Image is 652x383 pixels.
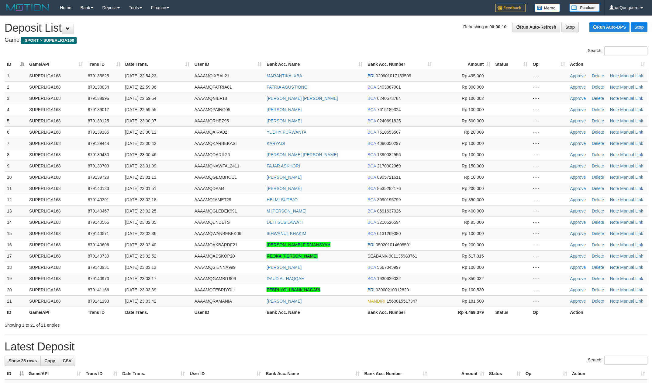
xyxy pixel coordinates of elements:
[267,73,302,78] a: MARANTIKA IXBA
[267,96,338,101] a: [PERSON_NAME] [PERSON_NAME]
[610,85,619,90] a: Note
[367,242,374,247] span: BRI
[592,163,604,168] a: Delete
[570,118,586,123] a: Approve
[620,163,643,168] a: Manual Link
[569,4,600,12] img: panduan.png
[194,141,236,146] span: AAAAMQKARBEKASI
[88,197,109,202] span: 879140391
[88,163,109,168] span: 879139703
[592,141,604,146] a: Delete
[27,171,85,183] td: SUPERLIGA168
[489,24,506,29] strong: 00:00:10
[610,130,619,135] a: Note
[5,115,27,126] td: 5
[592,287,604,292] a: Delete
[592,186,604,191] a: Delete
[267,287,320,292] a: FEBRI YOLI BANK NAGARI
[462,242,484,247] span: Rp 200,000
[620,242,643,247] a: Manual Link
[530,250,567,262] td: - - -
[620,254,643,258] a: Manual Link
[620,175,643,180] a: Manual Link
[125,186,156,191] span: [DATE] 23:01:51
[530,183,567,194] td: - - -
[27,104,85,115] td: SUPERLIGA168
[588,356,647,365] label: Search:
[27,228,85,239] td: SUPERLIGA168
[125,85,156,90] span: [DATE] 22:59:36
[125,163,156,168] span: [DATE] 23:01:09
[5,183,27,194] td: 11
[631,22,647,32] a: Stop
[570,141,586,146] a: Approve
[125,141,156,146] span: [DATE] 23:00:42
[570,186,586,191] a: Approve
[88,209,109,213] span: 879140467
[620,299,643,304] a: Manual Link
[267,175,302,180] a: [PERSON_NAME]
[194,186,224,191] span: AAAAMQDAM4
[570,152,586,157] a: Approve
[27,250,85,262] td: SUPERLIGA168
[610,107,619,112] a: Note
[267,242,330,247] a: [PERSON_NAME] FIRMANSYAH
[592,118,604,123] a: Delete
[27,93,85,104] td: SUPERLIGA168
[367,152,376,157] span: BCA
[377,107,401,112] span: Copy 7615189324 to clipboard
[377,197,401,202] span: Copy 3990195799 to clipboard
[589,22,630,32] a: Run Auto-DPS
[570,242,586,247] a: Approve
[620,197,643,202] a: Manual Link
[570,73,586,78] a: Approve
[9,358,37,363] span: Show 25 rows
[530,194,567,205] td: - - -
[367,175,376,180] span: BCA
[263,368,362,379] th: Bank Acc. Name: activate to sort column ascending
[194,197,231,202] span: AAAAMQJAMET29
[610,175,619,180] a: Note
[5,216,27,228] td: 14
[5,228,27,239] td: 15
[194,96,227,101] span: AAAAMQNIEF18
[194,242,237,247] span: AAAAMQAKBARDF21
[125,220,156,225] span: [DATE] 23:02:35
[487,368,523,379] th: Status: activate to sort column ascending
[27,138,85,149] td: SUPERLIGA168
[5,171,27,183] td: 10
[367,197,376,202] span: BCA
[88,141,109,146] span: 879139444
[620,209,643,213] a: Manual Link
[592,265,604,270] a: Delete
[27,205,85,216] td: SUPERLIGA168
[604,356,647,365] input: Search:
[125,107,156,112] span: [DATE] 22:59:55
[570,231,586,236] a: Approve
[267,276,304,281] a: DAUD AL HAQQAH
[462,73,484,78] span: Rp 495,000
[464,130,484,135] span: Rp 20,000
[27,126,85,138] td: SUPERLIGA168
[267,118,302,123] a: [PERSON_NAME]
[194,231,241,236] span: AAAAMQWANBEBEK06
[125,152,156,157] span: [DATE] 23:00:46
[464,220,484,225] span: Rp 95,000
[530,104,567,115] td: - - -
[561,22,579,32] a: Stop
[5,22,647,34] h1: Deposit List
[377,141,401,146] span: Copy 4080050297 to clipboard
[267,220,303,225] a: DETI SUSILAWATI
[620,118,643,123] a: Manual Link
[530,160,567,171] td: - - -
[610,254,619,258] a: Note
[592,197,604,202] a: Delete
[530,138,567,149] td: - - -
[462,186,484,191] span: Rp 200,000
[194,220,230,225] span: AAAAMQENDETS
[125,242,156,247] span: [DATE] 23:02:40
[592,73,604,78] a: Delete
[592,107,604,112] a: Delete
[377,209,401,213] span: Copy 8691637026 to clipboard
[88,73,109,78] span: 879135825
